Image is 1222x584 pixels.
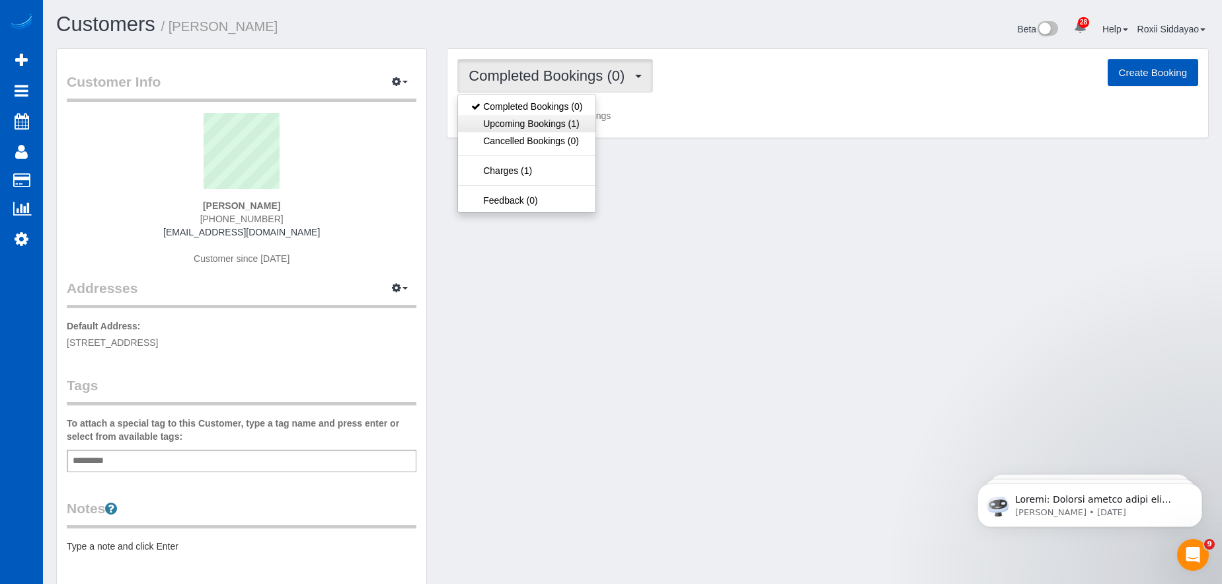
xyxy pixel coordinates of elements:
[67,72,416,102] legend: Customer Info
[458,192,595,209] a: Feedback (0)
[469,67,631,84] span: Completed Bookings (0)
[1067,13,1093,42] a: 28
[1017,24,1058,34] a: Beta
[8,13,34,32] img: Automaid Logo
[67,376,416,405] legend: Tags
[457,109,1198,122] p: Customer has 0 Completed Bookings
[67,417,416,443] label: To attach a special tag to this Customer, type a tag name and press enter or select from availabl...
[1078,17,1089,28] span: 28
[203,200,280,211] strong: [PERSON_NAME]
[457,59,653,93] button: Completed Bookings (0)
[163,227,320,237] a: [EMAIL_ADDRESS][DOMAIN_NAME]
[1177,539,1209,571] iframe: Intercom live chat
[67,499,416,528] legend: Notes
[200,214,284,224] span: [PHONE_NUMBER]
[67,337,158,348] span: [STREET_ADDRESS]
[161,19,278,34] small: / [PERSON_NAME]
[458,162,595,179] a: Charges (1)
[56,13,155,36] a: Customers
[1102,24,1128,34] a: Help
[1036,21,1058,38] img: New interface
[1204,539,1215,550] span: 9
[458,115,595,132] a: Upcoming Bookings (1)
[958,456,1222,548] iframe: Intercom notifications message
[67,540,416,553] pre: Type a note and click Enter
[67,319,141,333] label: Default Address:
[1137,24,1205,34] a: Roxii Siddayao
[458,98,595,115] a: Completed Bookings (0)
[458,132,595,149] a: Cancelled Bookings (0)
[194,253,289,264] span: Customer since [DATE]
[1108,59,1198,87] button: Create Booking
